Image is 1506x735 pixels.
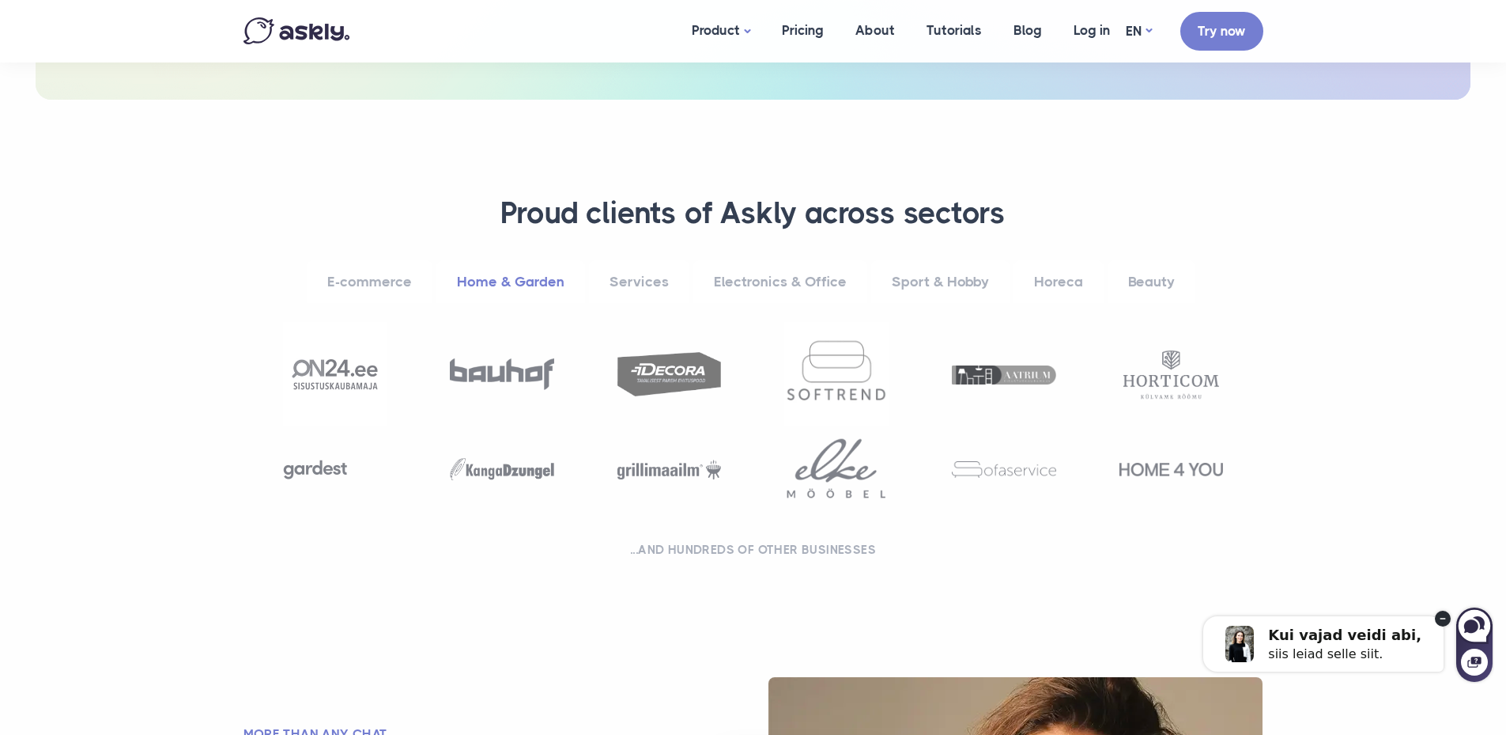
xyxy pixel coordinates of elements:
a: Beauty [1108,260,1195,304]
img: Horticom [1119,346,1224,403]
img: ELKE Mööbel [784,434,889,502]
a: Horeca [1013,260,1104,304]
img: Home4You [1119,463,1224,476]
img: Grillimaailm [617,460,722,480]
img: Askly [243,17,349,44]
img: KangaDzungel [450,458,554,480]
img: Softrend [784,322,889,426]
img: Sofaservice [952,461,1056,479]
a: Electronics & Office [693,260,867,304]
img: Gardest [283,460,347,479]
a: Try now [1180,12,1263,51]
a: Home & Garden [436,260,585,304]
iframe: Askly chat [1169,587,1494,684]
a: EN [1126,20,1152,43]
img: Decora [617,352,722,396]
img: ON24 [283,322,387,426]
h2: ...and hundreds of other businesses [263,542,1244,558]
img: Aatrium [952,366,1056,385]
a: Services [589,260,689,304]
h3: Proud clients of Askly across sectors [263,195,1244,233]
img: Bauhof [450,358,554,389]
a: Sport & Hobby [871,260,1010,304]
a: E-commerce [307,260,432,304]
